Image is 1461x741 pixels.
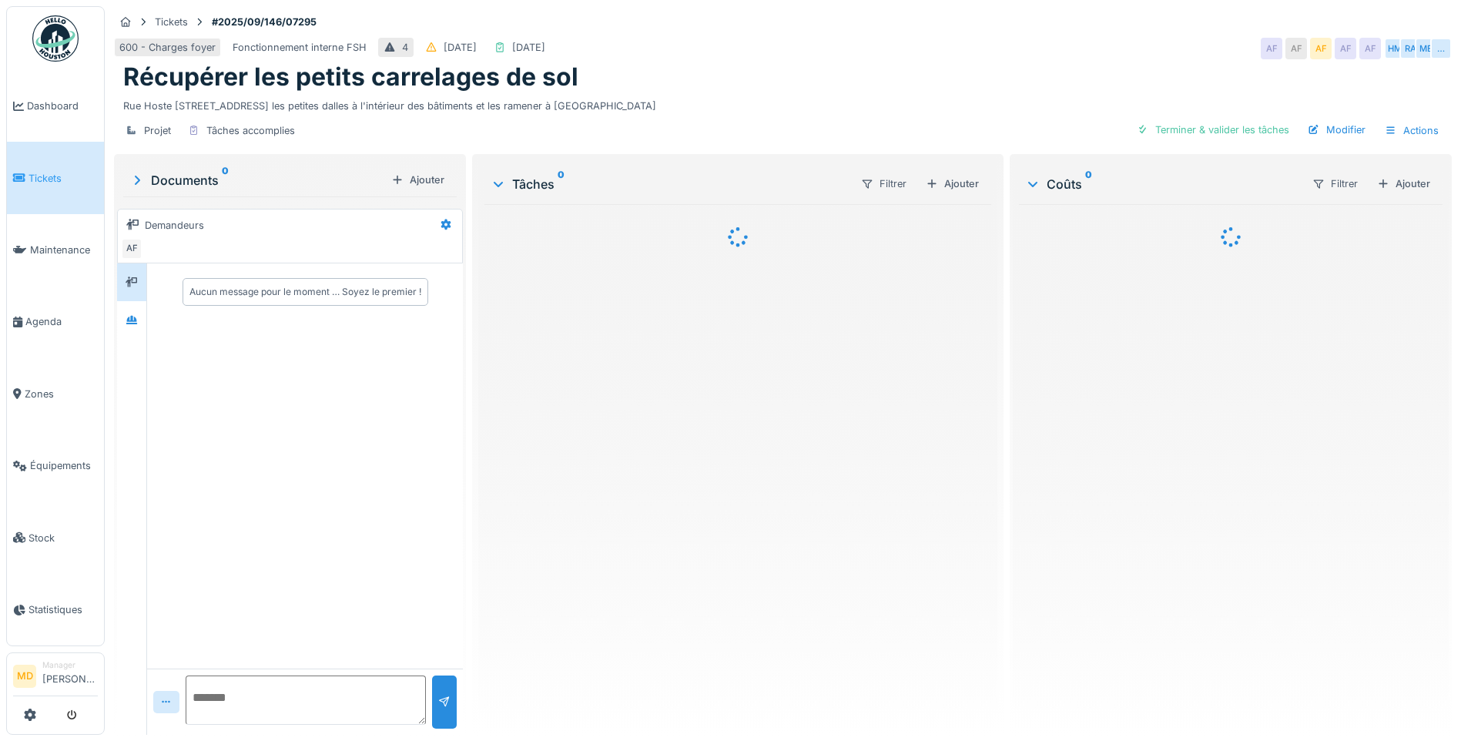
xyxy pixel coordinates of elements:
[28,171,98,186] span: Tickets
[42,659,98,692] li: [PERSON_NAME]
[402,40,408,55] div: 4
[1302,119,1372,140] div: Modifier
[1305,173,1365,195] div: Filtrer
[13,659,98,696] a: MD Manager[PERSON_NAME]
[144,123,171,138] div: Projet
[145,218,204,233] div: Demandeurs
[7,214,104,286] a: Maintenance
[7,574,104,645] a: Statistiques
[28,602,98,617] span: Statistiques
[155,15,188,29] div: Tickets
[1399,38,1421,59] div: RA
[7,358,104,430] a: Zones
[920,173,985,194] div: Ajouter
[222,171,229,189] sup: 0
[42,659,98,671] div: Manager
[27,99,98,113] span: Dashboard
[7,430,104,501] a: Équipements
[512,40,545,55] div: [DATE]
[1310,38,1332,59] div: AF
[32,15,79,62] img: Badge_color-CXgf-gQk.svg
[854,173,913,195] div: Filtrer
[558,175,565,193] sup: 0
[119,40,216,55] div: 600 - Charges foyer
[25,314,98,329] span: Agenda
[189,285,421,299] div: Aucun message pour le moment … Soyez le premier !
[30,458,98,473] span: Équipements
[1285,38,1307,59] div: AF
[7,142,104,213] a: Tickets
[7,286,104,357] a: Agenda
[206,15,323,29] strong: #2025/09/146/07295
[233,40,367,55] div: Fonctionnement interne FSH
[13,665,36,688] li: MD
[1335,38,1356,59] div: AF
[1085,175,1092,193] sup: 0
[1025,175,1299,193] div: Coûts
[123,92,1443,113] div: Rue Hoste [STREET_ADDRESS] les petites dalles à l'intérieur des bâtiments et les ramener à [GEOGR...
[1371,173,1436,194] div: Ajouter
[1415,38,1436,59] div: ME
[121,238,142,260] div: AF
[1384,38,1406,59] div: HM
[491,175,848,193] div: Tâches
[7,70,104,142] a: Dashboard
[25,387,98,401] span: Zones
[1359,38,1381,59] div: AF
[1131,119,1295,140] div: Terminer & valider les tâches
[1261,38,1282,59] div: AF
[444,40,477,55] div: [DATE]
[385,169,451,190] div: Ajouter
[129,171,385,189] div: Documents
[28,531,98,545] span: Stock
[7,501,104,573] a: Stock
[30,243,98,257] span: Maintenance
[1430,38,1452,59] div: …
[123,62,578,92] h1: Récupérer les petits carrelages de sol
[206,123,295,138] div: Tâches accomplies
[1378,119,1446,142] div: Actions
